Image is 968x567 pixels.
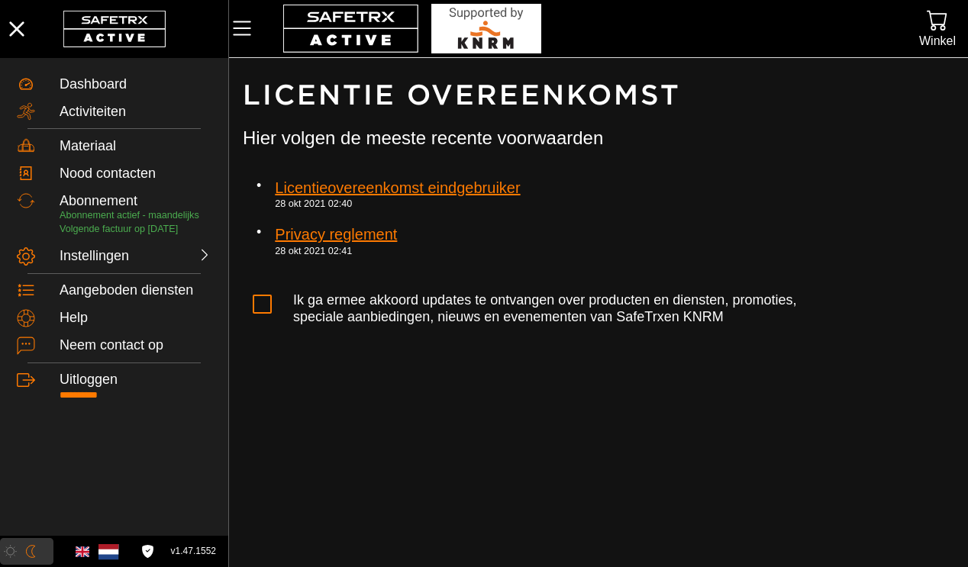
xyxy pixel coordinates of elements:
img: Equipment.svg [17,137,35,155]
h1: Licentie overeenkomst [243,78,826,113]
div: Aangeboden diensten [60,282,211,299]
img: nl.svg [98,541,119,562]
button: Engels [69,539,95,565]
div: Winkel [919,31,956,51]
div: Abonnement [60,193,211,210]
div: Nood contacten [60,166,211,182]
img: Activities.svg [17,102,35,121]
img: ContactUs.svg [17,337,35,355]
img: en.svg [76,545,89,559]
span: v1.47.1552 [171,543,216,559]
span: Abonnement actief - maandelijks [60,210,199,221]
div: Neem contact op [60,337,211,354]
h3: Hier volgen de meeste recente voorwaarden [243,125,826,151]
div: Ik ga ermee akkoord updates te ontvangen over producten en diensten, promoties, speciale aanbiedi... [293,285,814,325]
button: Menu [229,12,267,44]
div: Instellingen [60,248,133,265]
span: Volgende factuur op [DATE] [60,224,178,234]
a: Licentieovereenkomst eindgebruiker [275,170,520,198]
div: 28 okt 2021 02:40 [275,198,520,210]
div: Dashboard [60,76,211,93]
img: ModeLight.svg [4,545,17,558]
a: Privacy reglement [275,217,397,244]
button: v1.47.1552 [162,539,225,564]
div: 28 okt 2021 02:41 [275,245,397,257]
div: Uitloggen [60,372,211,388]
img: Help.svg [17,309,35,327]
div: Materiaal [60,138,211,155]
div: Activiteiten [60,104,211,121]
a: Licentieovereenkomst [137,545,158,558]
img: Subscription.svg [17,192,35,210]
div: Help [60,310,211,327]
img: RescueLogo.svg [431,4,541,53]
span: en KNRM [664,309,724,324]
img: ModeDark.svg [24,545,37,558]
button: Nederlands [95,539,121,565]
